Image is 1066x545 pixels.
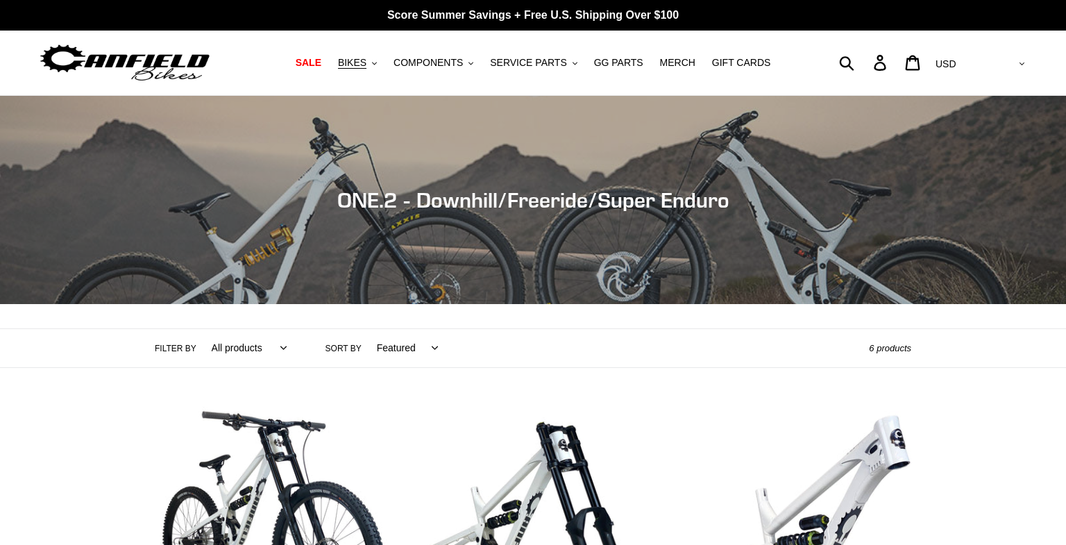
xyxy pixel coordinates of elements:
[653,53,702,72] a: MERCH
[490,57,566,69] span: SERVICE PARTS
[712,57,771,69] span: GIFT CARDS
[337,187,729,212] span: ONE.2 - Downhill/Freeride/Super Enduro
[587,53,650,72] a: GG PARTS
[594,57,643,69] span: GG PARTS
[289,53,328,72] a: SALE
[331,53,384,72] button: BIKES
[387,53,480,72] button: COMPONENTS
[155,342,196,355] label: Filter by
[325,342,362,355] label: Sort by
[338,57,366,69] span: BIKES
[660,57,695,69] span: MERCH
[38,41,212,85] img: Canfield Bikes
[394,57,463,69] span: COMPONENTS
[296,57,321,69] span: SALE
[847,47,882,78] input: Search
[705,53,778,72] a: GIFT CARDS
[483,53,584,72] button: SERVICE PARTS
[869,343,911,353] span: 6 products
